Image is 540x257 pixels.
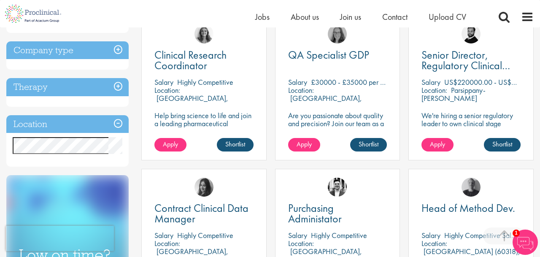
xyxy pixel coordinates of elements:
[177,230,233,240] p: Highly Competitive
[154,48,227,73] span: Clinical Research Coordinator
[194,178,213,197] img: Heidi Hennigan
[288,238,314,248] span: Location:
[297,140,312,149] span: Apply
[154,203,254,224] a: Contract Clinical Data Manager
[444,230,521,240] p: Highly Competitive Salary
[429,11,466,22] a: Upload CV
[311,230,367,240] p: Highly Competitive
[421,138,454,151] a: Apply
[484,138,521,151] a: Shortlist
[288,203,387,224] a: Purchasing Administator
[6,115,129,133] h3: Location
[421,85,447,95] span: Location:
[154,138,186,151] a: Apply
[194,24,213,43] img: Jackie Cerchio
[421,111,521,135] p: We're hiring a senior regulatory leader to own clinical stage strategy across multiple programs.
[288,111,387,143] p: Are you passionate about quality and precision? Join our team as a … and help ensure top-tier sta...
[217,138,254,151] a: Shortlist
[177,77,233,87] p: Highly Competitive
[421,203,521,214] a: Head of Method Dev.
[288,201,342,226] span: Purchasing Administator
[6,226,114,251] iframe: reCAPTCHA
[382,11,408,22] a: Contact
[154,238,180,248] span: Location:
[154,230,173,240] span: Salary
[462,24,481,43] img: Nick Walker
[255,11,270,22] a: Jobs
[462,178,481,197] img: Felix Zimmer
[328,178,347,197] img: Edward Little
[6,78,129,96] h3: Therapy
[288,48,369,62] span: QA Specialist GDP
[154,93,228,111] p: [GEOGRAPHIC_DATA], [GEOGRAPHIC_DATA]
[288,50,387,60] a: QA Specialist GDP
[421,201,515,215] span: Head of Method Dev.
[154,50,254,71] a: Clinical Research Coordinator
[513,230,520,237] span: 1
[421,77,440,87] span: Salary
[288,85,314,95] span: Location:
[421,238,447,248] span: Location:
[154,85,180,95] span: Location:
[291,11,319,22] a: About us
[421,85,493,119] p: Parsippany-[PERSON_NAME][GEOGRAPHIC_DATA], [GEOGRAPHIC_DATA]
[288,230,307,240] span: Salary
[154,201,248,226] span: Contract Clinical Data Manager
[154,111,254,151] p: Help bring science to life and join a leading pharmaceutical company to play a key role in delive...
[421,50,521,71] a: Senior Director, Regulatory Clinical Strategy
[6,41,129,60] h3: Company type
[311,77,399,87] p: £30000 - £35000 per annum
[288,138,320,151] a: Apply
[340,11,361,22] a: Join us
[288,93,362,111] p: [GEOGRAPHIC_DATA], [GEOGRAPHIC_DATA]
[513,230,538,255] img: Chatbot
[421,230,440,240] span: Salary
[350,138,387,151] a: Shortlist
[328,24,347,43] img: Ingrid Aymes
[163,140,178,149] span: Apply
[288,77,307,87] span: Salary
[154,77,173,87] span: Salary
[430,140,445,149] span: Apply
[421,48,510,83] span: Senior Director, Regulatory Clinical Strategy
